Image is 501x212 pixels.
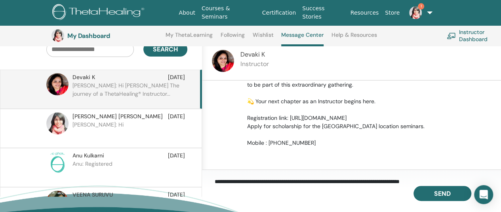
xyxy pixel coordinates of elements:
[51,29,64,42] img: default.jpg
[331,32,377,44] a: Help & Resources
[418,3,424,9] span: 1
[474,185,493,204] div: Open Intercom Messenger
[212,50,234,72] img: default.jpg
[221,32,245,44] a: Following
[382,6,403,20] a: Store
[168,191,185,199] span: [DATE]
[240,50,265,59] span: Devaki K
[168,151,185,160] span: [DATE]
[72,73,95,81] span: Devaki K
[434,189,451,198] span: Send
[447,32,456,39] img: chalkboard-teacher.svg
[72,112,163,121] span: [PERSON_NAME] [PERSON_NAME]
[409,6,422,19] img: default.jpg
[72,151,104,160] span: Anu Kulkarni
[72,160,187,184] p: Anu: Registered
[198,1,259,24] a: Courses & Seminars
[347,6,382,20] a: Resources
[153,45,178,53] span: Search
[299,1,347,24] a: Success Stories
[259,6,299,20] a: Certification
[72,81,187,105] p: [PERSON_NAME]: Hi [PERSON_NAME] The journey of a ThetaHealing® Instructor...
[67,32,147,40] h3: My Dashboard
[413,186,471,201] button: Send
[143,42,187,57] button: Search
[168,112,185,121] span: [DATE]
[176,6,198,20] a: About
[72,191,113,199] span: VEENA SURUVU
[168,73,185,81] span: [DATE]
[240,59,269,69] p: Instructor
[46,112,69,134] img: default.jpg
[72,121,187,144] p: [PERSON_NAME]: Hi
[166,32,213,44] a: My ThetaLearning
[281,32,324,46] a: Message Center
[46,73,69,95] img: default.jpg
[46,151,69,174] img: no-photo.png
[52,4,147,22] img: logo.png
[253,32,274,44] a: Wishlist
